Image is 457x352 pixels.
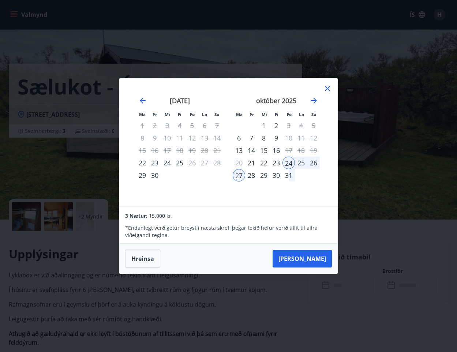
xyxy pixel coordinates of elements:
div: 2 [270,119,282,132]
td: Selected. laugardagur, 25. október 2025 [295,157,307,169]
div: 1 [258,119,270,132]
div: Aðeins innritun í boði [233,144,245,157]
div: 30 [149,169,161,181]
td: Not available. mánudagur, 20. október 2025 [233,157,245,169]
td: Selected. sunnudagur, 26. október 2025 [307,157,320,169]
td: Choose fimmtudagur, 30. október 2025 as your check-in date. It’s available. [270,169,282,181]
td: Not available. miðvikudagur, 17. september 2025 [161,144,173,157]
td: Not available. föstudagur, 12. september 2025 [186,132,198,144]
td: Choose miðvikudagur, 24. september 2025 as your check-in date. It’s available. [161,157,173,169]
td: Choose föstudagur, 10. október 2025 as your check-in date. It’s available. [282,132,295,144]
td: Not available. laugardagur, 18. október 2025 [295,144,307,157]
td: Selected as end date. mánudagur, 27. október 2025 [233,169,245,181]
div: 26 [307,157,320,169]
div: 27 [233,169,245,181]
td: Not available. mánudagur, 8. september 2025 [136,132,149,144]
div: Aðeins útritun í boði [282,132,295,144]
td: Choose miðvikudagur, 22. október 2025 as your check-in date. It’s available. [258,157,270,169]
small: Má [139,112,146,117]
td: Choose miðvikudagur, 29. október 2025 as your check-in date. It’s available. [258,169,270,181]
small: Má [236,112,243,117]
button: [PERSON_NAME] [273,250,332,267]
td: Not available. fimmtudagur, 18. september 2025 [173,144,186,157]
p: * Endanlegt verð getur breyst í næsta skrefi þegar tekið hefur verið tillit til allra viðeigandi ... [125,224,331,239]
small: Su [311,112,316,117]
div: 30 [270,169,282,181]
div: Aðeins útritun í boði [186,157,198,169]
td: Not available. sunnudagur, 5. október 2025 [307,119,320,132]
div: 28 [245,169,258,181]
td: Choose miðvikudagur, 15. október 2025 as your check-in date. It’s available. [258,144,270,157]
div: Aðeins innritun í boði [136,169,149,181]
td: Not available. laugardagur, 4. október 2025 [295,119,307,132]
td: Choose föstudagur, 3. október 2025 as your check-in date. It’s available. [282,119,295,132]
td: Not available. sunnudagur, 12. október 2025 [307,132,320,144]
div: 15 [258,144,270,157]
td: Not available. föstudagur, 5. september 2025 [186,119,198,132]
td: Choose þriðjudagur, 30. september 2025 as your check-in date. It’s available. [149,169,161,181]
div: 23 [149,157,161,169]
td: Not available. laugardagur, 13. september 2025 [198,132,211,144]
td: Not available. fimmtudagur, 11. september 2025 [173,132,186,144]
small: La [202,112,207,117]
td: Choose mánudagur, 6. október 2025 as your check-in date. It’s available. [233,132,245,144]
td: Choose mánudagur, 22. september 2025 as your check-in date. It’s available. [136,157,149,169]
div: 29 [258,169,270,181]
td: Not available. þriðjudagur, 2. september 2025 [149,119,161,132]
td: Not available. laugardagur, 11. október 2025 [295,132,307,144]
td: Choose miðvikudagur, 8. október 2025 as your check-in date. It’s available. [258,132,270,144]
div: 24 [282,157,295,169]
td: Choose fimmtudagur, 16. október 2025 as your check-in date. It’s available. [270,144,282,157]
td: Not available. sunnudagur, 7. september 2025 [211,119,223,132]
td: Not available. mánudagur, 1. september 2025 [136,119,149,132]
td: Choose miðvikudagur, 1. október 2025 as your check-in date. It’s available. [258,119,270,132]
td: Choose föstudagur, 31. október 2025 as your check-in date. It’s available. [282,169,295,181]
span: 3 Nætur: [125,212,147,219]
td: Choose fimmtudagur, 9. október 2025 as your check-in date. It’s available. [270,132,282,144]
small: Mi [262,112,267,117]
div: Aðeins innritun í boði [245,157,258,169]
small: Mi [165,112,170,117]
td: Choose fimmtudagur, 23. október 2025 as your check-in date. It’s available. [270,157,282,169]
td: Choose mánudagur, 13. október 2025 as your check-in date. It’s available. [233,144,245,157]
td: Not available. þriðjudagur, 9. september 2025 [149,132,161,144]
td: Not available. sunnudagur, 28. september 2025 [211,157,223,169]
div: Aðeins innritun í boði [233,132,245,144]
td: Choose þriðjudagur, 28. október 2025 as your check-in date. It’s available. [245,169,258,181]
small: Fö [190,112,195,117]
div: 7 [245,132,258,144]
small: Fö [287,112,292,117]
div: Calendar [128,87,329,198]
td: Not available. sunnudagur, 21. september 2025 [211,144,223,157]
span: 15.000 kr. [149,212,173,219]
small: Fi [178,112,181,117]
div: Move forward to switch to the next month. [310,96,318,105]
div: 25 [173,157,186,169]
div: 31 [282,169,295,181]
strong: [DATE] [170,96,190,105]
small: Su [214,112,220,117]
small: Þr [250,112,254,117]
div: 24 [161,157,173,169]
div: 23 [270,157,282,169]
td: Choose þriðjudagur, 7. október 2025 as your check-in date. It’s available. [245,132,258,144]
strong: október 2025 [256,96,296,105]
td: Choose fimmtudagur, 2. október 2025 as your check-in date. It’s available. [270,119,282,132]
td: Not available. föstudagur, 19. september 2025 [186,144,198,157]
td: Not available. laugardagur, 20. september 2025 [198,144,211,157]
td: Choose föstudagur, 17. október 2025 as your check-in date. It’s available. [282,144,295,157]
div: Move backward to switch to the previous month. [138,96,147,105]
div: Aðeins útritun í boði [282,119,295,132]
td: Selected as start date. föstudagur, 24. október 2025 [282,157,295,169]
small: Fi [275,112,278,117]
div: 16 [270,144,282,157]
div: 22 [258,157,270,169]
td: Not available. laugardagur, 6. september 2025 [198,119,211,132]
div: 25 [295,157,307,169]
div: 9 [270,132,282,144]
button: Hreinsa [125,250,160,268]
td: Choose þriðjudagur, 23. september 2025 as your check-in date. It’s available. [149,157,161,169]
td: Not available. miðvikudagur, 3. september 2025 [161,119,173,132]
small: Þr [153,112,157,117]
td: Not available. fimmtudagur, 4. september 2025 [173,119,186,132]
